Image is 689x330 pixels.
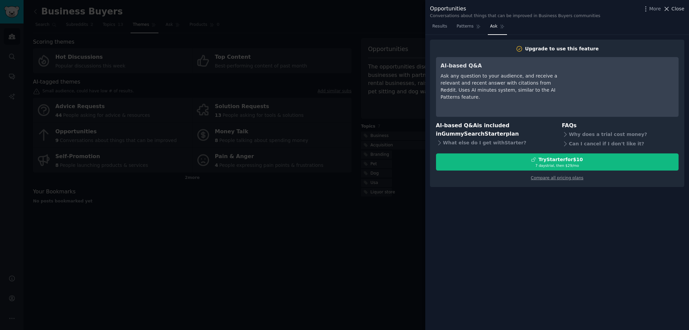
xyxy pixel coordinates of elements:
div: Ask any question to your audience, and receive a relevant and recent answer with citations from R... [441,73,564,101]
div: Conversations about things that can be improved in Business Buyers communities [430,13,600,19]
span: More [649,5,661,12]
button: TryStarterfor$107 daystrial, then $29/mo [436,153,679,171]
h3: AI-based Q&A is included in plan [436,122,553,138]
h3: FAQs [562,122,679,130]
a: Compare all pricing plans [531,176,583,180]
span: GummySearch Starter [441,131,506,137]
a: Patterns [454,21,483,35]
h3: AI-based Q&A [441,62,564,70]
a: Ask [488,21,507,35]
div: What else do I get with Starter ? [436,138,553,147]
span: Results [432,23,447,30]
div: Can I cancel if I don't like it? [562,139,679,149]
div: Why does a trial cost money? [562,130,679,139]
span: Close [672,5,684,12]
div: Opportunities [430,5,600,13]
button: Close [663,5,684,12]
div: Upgrade to use this feature [525,45,599,52]
div: 7 days trial, then $ 29 /mo [436,163,678,168]
a: Results [430,21,449,35]
span: Patterns [457,23,473,30]
button: More [642,5,661,12]
div: Try Starter for $10 [538,156,583,163]
span: Ask [490,23,498,30]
